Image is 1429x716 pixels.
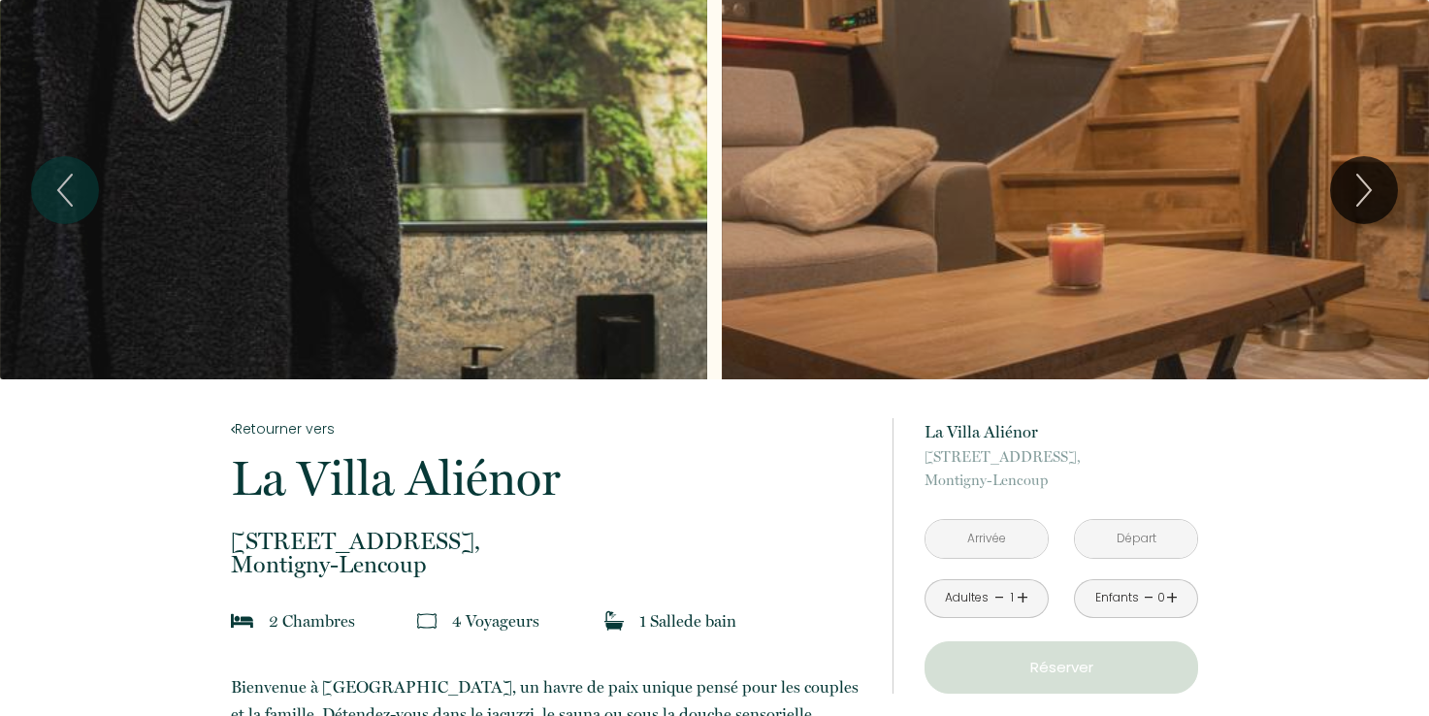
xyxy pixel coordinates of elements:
[269,607,355,635] p: 2 Chambre
[1166,583,1178,613] a: +
[231,530,867,553] span: [STREET_ADDRESS],
[31,156,99,224] button: Previous
[639,607,736,635] p: 1 Salle de bain
[1075,520,1197,558] input: Départ
[1144,583,1154,613] a: -
[1007,589,1017,607] div: 1
[231,454,867,503] p: La Villa Aliénor
[925,445,1198,469] span: [STREET_ADDRESS],
[931,656,1191,679] p: Réserver
[1156,589,1166,607] div: 0
[231,530,867,576] p: Montigny-Lencoup
[994,583,1005,613] a: -
[945,589,989,607] div: Adultes
[925,445,1198,492] p: Montigny-Lencoup
[926,520,1048,558] input: Arrivée
[231,418,867,439] a: Retourner vers
[1330,156,1398,224] button: Next
[1095,589,1139,607] div: Enfants
[925,418,1198,445] p: La Villa Aliénor
[1017,583,1028,613] a: +
[452,607,539,635] p: 4 Voyageur
[925,641,1198,694] button: Réserver
[533,611,539,631] span: s
[348,611,355,631] span: s
[417,611,437,631] img: guests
